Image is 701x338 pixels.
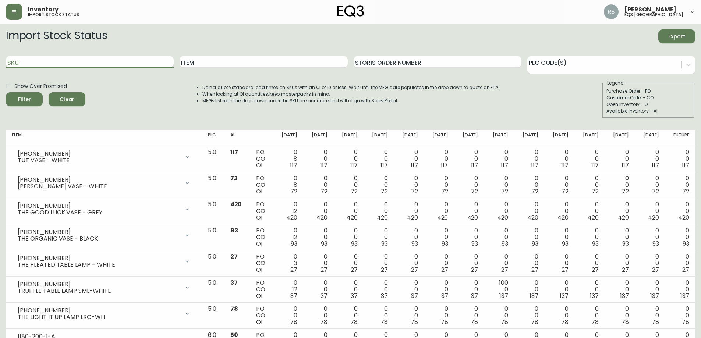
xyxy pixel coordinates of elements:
[400,280,418,299] div: 0 0
[202,250,224,277] td: 5.0
[460,280,478,299] div: 0 0
[531,161,538,170] span: 117
[202,198,224,224] td: 5.0
[202,146,224,172] td: 5.0
[490,201,508,221] div: 0 0
[18,203,180,209] div: [PHONE_NUMBER]
[460,149,478,169] div: 0 0
[18,255,180,261] div: [PHONE_NUMBER]
[430,280,448,299] div: 0 0
[471,266,478,274] span: 27
[550,175,569,195] div: 0 0
[514,130,544,146] th: [DATE]
[351,292,358,300] span: 37
[499,292,508,300] span: 137
[320,161,328,170] span: 117
[290,187,297,196] span: 72
[279,201,297,221] div: 0 12
[351,187,358,196] span: 72
[442,239,448,248] span: 93
[606,95,690,101] div: Customer Order - CO
[411,292,418,300] span: 37
[544,130,574,146] th: [DATE]
[622,266,629,274] span: 27
[490,227,508,247] div: 0 0
[557,213,569,222] span: 420
[624,13,683,17] h5: eq3 [GEOGRAPHIC_DATA]
[394,130,424,146] th: [DATE]
[592,266,599,274] span: 27
[531,318,538,326] span: 78
[610,227,629,247] div: 0 0
[441,187,448,196] span: 72
[501,318,508,326] span: 78
[224,130,250,146] th: AI
[351,266,358,274] span: 27
[671,201,689,221] div: 0 0
[624,7,676,13] span: [PERSON_NAME]
[400,201,418,221] div: 0 0
[369,149,388,169] div: 0 0
[471,161,478,170] span: 117
[339,175,358,195] div: 0 0
[441,318,448,326] span: 78
[490,280,508,299] div: 100 0
[652,318,659,326] span: 78
[291,239,297,248] span: 93
[12,149,196,165] div: [PHONE_NUMBER]TUT VASE - WHITE
[339,149,358,169] div: 0 0
[592,187,599,196] span: 72
[411,266,418,274] span: 27
[337,5,364,17] img: logo
[290,292,297,300] span: 37
[648,213,659,222] span: 420
[550,253,569,273] div: 0 0
[530,292,538,300] span: 137
[682,266,689,274] span: 27
[610,175,629,195] div: 0 0
[471,292,478,300] span: 37
[256,292,262,300] span: OI
[652,239,659,248] span: 93
[28,13,79,17] h5: import stock status
[606,101,690,108] div: Open Inventory - OI
[256,318,262,326] span: OI
[400,253,418,273] div: 0 0
[28,7,59,13] span: Inventory
[682,161,689,170] span: 117
[309,280,328,299] div: 0 0
[641,175,659,195] div: 0 0
[320,318,328,326] span: 78
[580,149,599,169] div: 0 0
[256,175,267,195] div: PO CO
[18,177,180,183] div: [PHONE_NUMBER]
[678,213,689,222] span: 420
[381,266,388,274] span: 27
[430,201,448,221] div: 0 0
[550,280,569,299] div: 0 0
[610,280,629,299] div: 0 0
[610,306,629,325] div: 0 0
[560,292,569,300] span: 137
[202,97,500,104] li: MFGs listed in the drop down under the SKU are accurate and will align with Sales Portal.
[309,306,328,325] div: 0 0
[381,187,388,196] span: 72
[400,306,418,325] div: 0 0
[652,161,659,170] span: 117
[531,187,538,196] span: 72
[6,29,107,43] h2: Import Stock Status
[230,252,238,261] span: 27
[290,266,297,274] span: 27
[279,227,297,247] div: 0 12
[471,239,478,248] span: 93
[12,306,196,322] div: [PHONE_NUMBER]THE LIGHT IT UP LAMP LRG-WH
[490,306,508,325] div: 0 0
[202,224,224,250] td: 5.0
[520,227,538,247] div: 0 0
[430,227,448,247] div: 0 0
[501,266,508,274] span: 27
[54,95,79,104] span: Clear
[430,253,448,273] div: 0 0
[339,280,358,299] div: 0 0
[230,174,238,182] span: 72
